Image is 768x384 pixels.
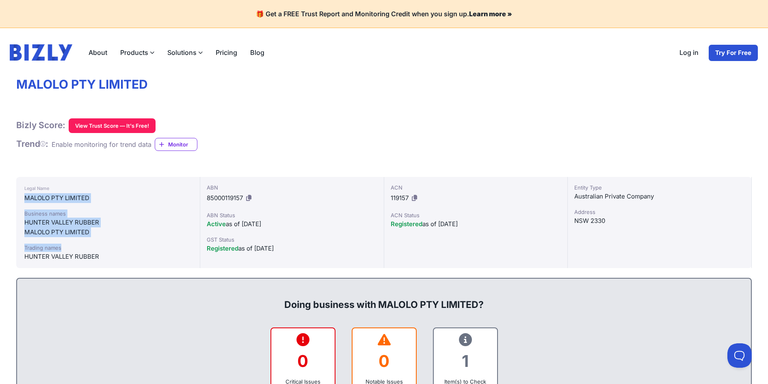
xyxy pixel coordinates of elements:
[574,183,745,192] div: Entity Type
[114,44,161,61] label: Products
[391,211,561,219] div: ACN Status
[82,44,114,61] a: About
[209,44,244,61] a: Pricing
[207,220,226,228] span: Active
[207,244,238,252] span: Registered
[469,10,512,18] a: Learn more »
[24,244,192,252] div: Trading names
[440,345,491,377] div: 1
[207,194,243,202] span: 85000119157
[727,343,752,368] iframe: Toggle Customer Support
[10,10,758,18] h4: 🎁 Get a FREE Trust Report and Monitoring Credit when you sign up.
[207,183,377,192] div: ABN
[168,140,197,148] span: Monitor
[24,209,192,218] div: Business names
[391,183,561,192] div: ACN
[708,44,758,61] a: Try For Free
[207,244,377,253] div: as of [DATE]
[391,219,561,229] div: as of [DATE]
[391,194,409,202] span: 119157
[155,138,197,151] a: Monitor
[52,140,151,149] div: Enable monitoring for trend data
[16,120,65,131] h1: Bizly Score:
[574,216,745,226] div: NSW 2330
[69,118,156,133] button: View Trust Score — It's Free!
[24,218,192,227] div: HUNTER VALLEY RUBBER
[24,183,192,193] div: Legal Name
[244,44,271,61] a: Blog
[10,44,72,61] img: bizly_logo.svg
[161,44,209,61] label: Solutions
[207,236,377,244] div: GST Status
[24,227,192,237] div: MALOLO PTY LIMITED
[391,220,422,228] span: Registered
[359,345,409,377] div: 0
[574,208,745,216] div: Address
[278,345,328,377] div: 0
[24,252,192,262] div: HUNTER VALLEY RUBBER
[207,219,377,229] div: as of [DATE]
[16,77,752,92] h1: MALOLO PTY LIMITED
[673,44,705,61] a: Log in
[24,193,192,203] div: MALOLO PTY LIMITED
[207,211,377,219] div: ABN Status
[25,285,743,311] div: Doing business with MALOLO PTY LIMITED?
[16,139,48,149] span: Trend :
[574,192,745,201] div: Australian Private Company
